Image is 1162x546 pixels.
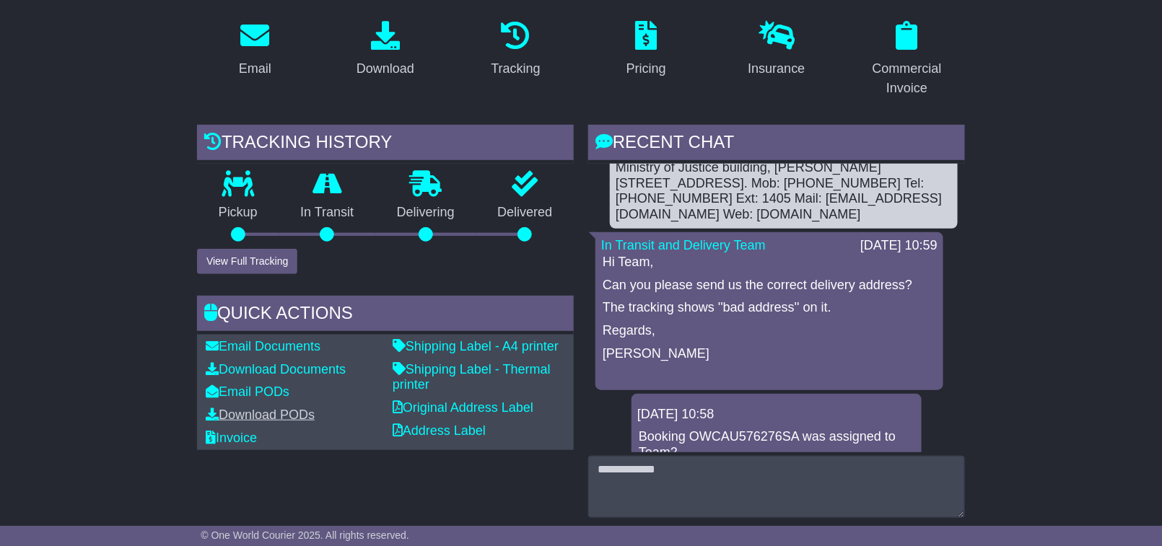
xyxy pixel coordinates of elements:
[197,205,279,221] p: Pickup
[206,384,289,399] a: Email PODs
[603,278,936,294] p: Can you please send us the correct delivery address?
[603,323,936,339] p: Regards,
[197,296,574,335] div: Quick Actions
[858,59,956,98] div: Commercial Invoice
[860,238,938,254] div: [DATE] 10:59
[201,529,409,541] span: © One World Courier 2025. All rights reserved.
[617,16,676,84] a: Pricing
[206,408,315,422] a: Download PODs
[738,16,814,84] a: Insurance
[603,300,936,316] p: The tracking shows ''bad address'' on it.
[206,431,257,445] a: Invoice
[492,59,541,79] div: Tracking
[603,255,936,270] p: Hi Team,
[279,205,376,221] p: In Transit
[639,429,914,460] p: Booking OWCAU576276SA was assigned to Team2.
[603,346,936,362] p: [PERSON_NAME]
[626,59,666,79] div: Pricing
[197,125,574,164] div: Tracking history
[206,339,320,353] a: Email Documents
[637,407,916,423] div: [DATE] 10:58
[347,16,424,84] a: Download
[206,362,346,377] a: Download Documents
[588,125,965,164] div: RECENT CHAT
[230,16,281,84] a: Email
[239,59,271,79] div: Email
[393,423,486,438] a: Address Label
[393,339,559,353] a: Shipping Label - A4 printer
[482,16,550,84] a: Tracking
[616,129,952,223] div: [PERSON_NAME] / Operations International Maritime and Aviation LLC Office [STREET_ADDRESS], Opp. ...
[748,59,805,79] div: Insurance
[849,16,965,103] a: Commercial Invoice
[197,249,297,274] button: View Full Tracking
[393,362,551,392] a: Shipping Label - Thermal printer
[601,238,766,252] a: In Transit and Delivery Team
[375,205,476,221] p: Delivering
[476,205,575,221] p: Delivered
[393,400,533,415] a: Original Address Label
[357,59,414,79] div: Download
